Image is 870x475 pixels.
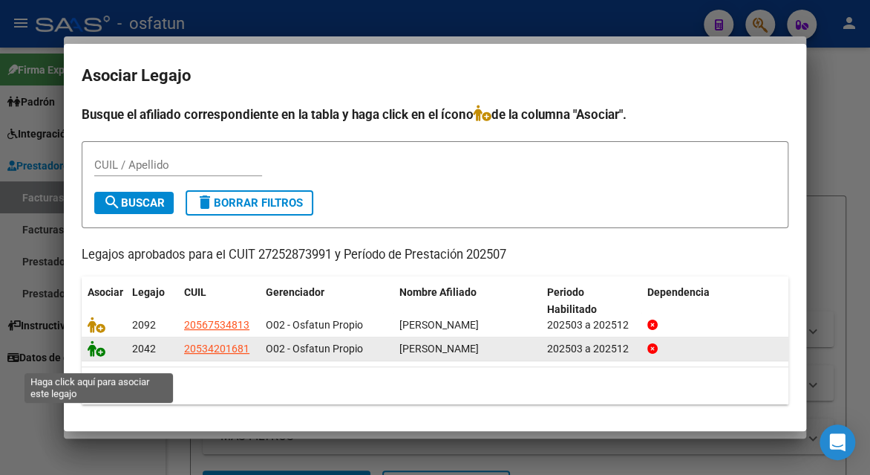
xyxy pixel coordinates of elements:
[184,343,249,355] span: 20534201681
[399,286,477,298] span: Nombre Afiliado
[196,193,214,211] mat-icon: delete
[266,319,363,331] span: O02 - Osfatun Propio
[88,286,123,298] span: Asociar
[647,286,710,298] span: Dependencia
[186,190,313,216] button: Borrar Filtros
[82,367,788,404] div: 2 registros
[820,424,855,460] div: Open Intercom Messenger
[132,319,156,331] span: 2092
[641,277,789,326] datatable-header-cell: Dependencia
[547,340,635,358] div: 202503 a 202512
[547,317,635,334] div: 202503 a 202512
[399,319,479,331] span: FERNANDEZ LEANDRO ANTONIO
[196,196,303,210] span: Borrar Filtros
[82,62,788,90] h2: Asociar Legajo
[82,105,788,124] h4: Busque el afiliado correspondiente en la tabla y haga click en el ícono de la columna "Asociar".
[103,193,121,211] mat-icon: search
[178,277,260,326] datatable-header-cell: CUIL
[399,343,479,355] span: ALMAZAN DYLAN TIZIANO
[82,246,788,265] p: Legajos aprobados para el CUIT 27252873991 y Período de Prestación 202507
[132,343,156,355] span: 2042
[94,192,174,214] button: Buscar
[132,286,165,298] span: Legajo
[547,286,597,315] span: Periodo Habilitado
[126,277,178,326] datatable-header-cell: Legajo
[260,277,393,326] datatable-header-cell: Gerenciador
[266,286,324,298] span: Gerenciador
[184,319,249,331] span: 20567534813
[184,286,206,298] span: CUIL
[103,196,165,210] span: Buscar
[82,277,126,326] datatable-header-cell: Asociar
[266,343,363,355] span: O02 - Osfatun Propio
[393,277,541,326] datatable-header-cell: Nombre Afiliado
[541,277,641,326] datatable-header-cell: Periodo Habilitado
